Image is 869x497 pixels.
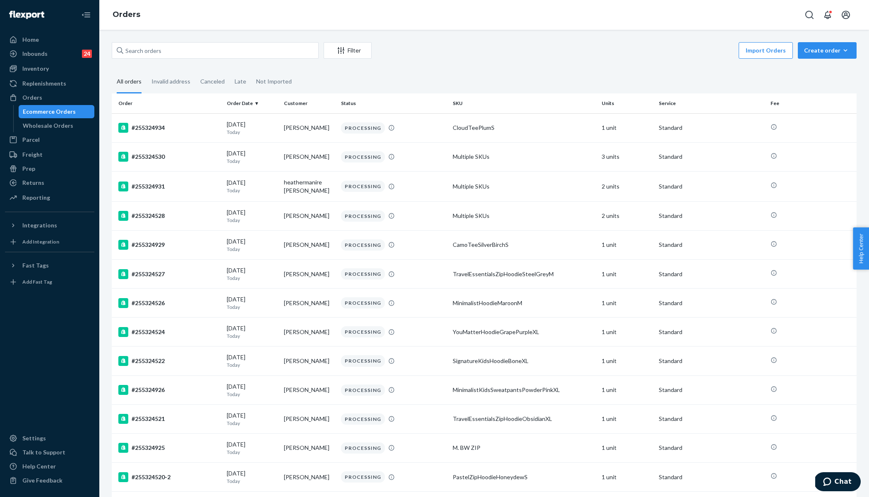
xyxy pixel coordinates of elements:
[453,241,595,249] div: CamoTeeSilverBirchS
[22,278,52,285] div: Add Fast Tag
[227,179,277,194] div: [DATE]
[324,42,372,59] button: Filter
[118,443,220,453] div: #255324925
[284,100,334,107] div: Customer
[5,275,94,289] a: Add Fast Tag
[23,108,76,116] div: Ecommerce Orders
[659,241,764,249] p: Standard
[453,270,595,278] div: TravelEssentialsZipHoodieSteelGreyM
[341,385,385,396] div: PROCESSING
[819,7,836,23] button: Open notifications
[227,187,277,194] p: Today
[453,473,595,481] div: PastelZipHoodieHoneydewS
[281,318,338,346] td: [PERSON_NAME]
[118,182,220,191] div: #255324931
[22,179,44,187] div: Returns
[341,297,385,308] div: PROCESSING
[341,442,385,454] div: PROCESSING
[5,219,94,232] button: Integrations
[227,324,277,339] div: [DATE]
[341,471,385,483] div: PROCESSING
[449,171,598,201] td: Multiple SKUs
[341,151,385,162] div: PROCESSING
[767,93,857,113] th: Fee
[281,375,338,404] td: [PERSON_NAME]
[659,270,764,278] p: Standard
[118,240,220,250] div: #255324929
[341,355,385,366] div: PROCESSING
[23,122,73,130] div: Wholesale Orders
[19,119,95,132] a: Wholesale Orders
[5,235,94,248] a: Add Integration
[227,208,277,224] div: [DATE]
[5,162,94,175] a: Prep
[82,50,92,58] div: 24
[5,176,94,189] a: Returns
[798,42,857,59] button: Create order
[341,268,385,280] div: PROCESSING
[200,71,225,92] div: Canceled
[659,182,764,191] p: Standard
[281,230,338,259] td: [PERSON_NAME]
[227,469,277,485] div: [DATE]
[78,7,94,23] button: Close Navigation
[449,142,598,171] td: Multiple SKUs
[739,42,793,59] button: Import Orders
[223,93,281,113] th: Order Date
[118,472,220,482] div: #255324520-2
[453,328,595,336] div: YouMatterHoodieGrapePurpleXL
[853,227,869,270] button: Help Center
[118,269,220,279] div: #255324527
[22,36,39,44] div: Home
[227,420,277,427] p: Today
[659,473,764,481] p: Standard
[598,289,655,318] td: 1 unit
[227,275,277,282] p: Today
[341,210,385,222] div: PROCESSING
[5,133,94,146] a: Parcel
[341,326,385,337] div: PROCESSING
[598,113,655,142] td: 1 unit
[5,33,94,46] a: Home
[453,357,595,365] div: SignatureKidsHoodieBoneXL
[804,46,850,55] div: Create order
[227,478,277,485] p: Today
[22,221,57,229] div: Integrations
[338,93,449,113] th: Status
[227,440,277,456] div: [DATE]
[22,136,40,144] div: Parcel
[5,77,94,90] a: Replenishments
[5,47,94,60] a: Inbounds24
[117,71,142,93] div: All orders
[227,158,277,165] p: Today
[118,298,220,308] div: #255324526
[112,93,223,113] th: Order
[227,120,277,136] div: [DATE]
[453,415,595,423] div: TravelEssentialsZipHoodieObsidianXL
[227,332,277,339] p: Today
[598,463,655,492] td: 1 unit
[281,171,338,201] td: heathermanire [PERSON_NAME]
[118,327,220,337] div: #255324524
[453,444,595,452] div: M. BW ZIP
[22,93,42,102] div: Orders
[598,142,655,171] td: 3 units
[112,42,319,59] input: Search orders
[113,10,140,19] a: Orders
[341,122,385,134] div: PROCESSING
[281,113,338,142] td: [PERSON_NAME]
[106,3,147,27] ol: breadcrumbs
[5,446,94,459] button: Talk to Support
[227,303,277,311] p: Today
[118,414,220,424] div: #255324521
[453,124,595,132] div: CloudTeePlumS
[281,260,338,289] td: [PERSON_NAME]
[227,361,277,368] p: Today
[227,382,277,398] div: [DATE]
[22,448,65,456] div: Talk to Support
[227,353,277,368] div: [DATE]
[598,346,655,375] td: 1 unit
[598,318,655,346] td: 1 unit
[118,356,220,366] div: #255324522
